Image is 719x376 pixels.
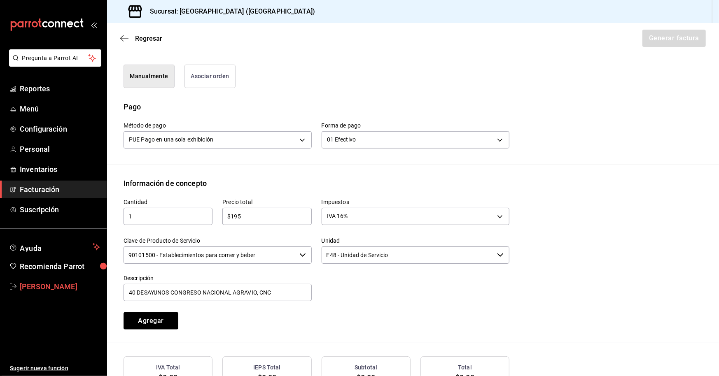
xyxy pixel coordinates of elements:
h3: Total [458,363,472,372]
span: Sugerir nueva función [10,364,100,373]
span: Facturación [20,184,100,195]
span: Inventarios [20,164,100,175]
label: Descripción [124,275,312,281]
span: Reportes [20,83,100,94]
span: Personal [20,144,100,155]
span: Ayuda [20,242,89,252]
span: Pregunta a Parrot AI [22,54,89,63]
button: Manualmente [124,65,175,88]
button: open_drawer_menu [91,21,97,28]
h3: IVA Total [156,363,180,372]
label: Unidad [322,238,510,244]
h3: Sucursal: [GEOGRAPHIC_DATA] ([GEOGRAPHIC_DATA]) [143,7,315,16]
div: Información de concepto [124,178,207,189]
button: Pregunta a Parrot AI [9,49,101,67]
input: Elige una opción [322,246,494,264]
h3: IEPS Total [253,363,280,372]
label: Impuestos [322,199,510,205]
label: Precio total [222,199,311,205]
h3: Subtotal [355,363,377,372]
button: Regresar [120,35,162,42]
input: $0.00 [222,211,311,221]
button: Asociar orden [184,65,236,88]
button: Agregar [124,312,178,330]
span: IVA 16% [327,212,348,220]
div: Pago [124,101,141,112]
span: Suscripción [20,204,100,215]
a: Pregunta a Parrot AI [6,60,101,68]
span: [PERSON_NAME] [20,281,100,292]
label: Cantidad [124,199,212,205]
span: PUE Pago en una sola exhibición [129,135,213,144]
span: 01 Efectivo [327,135,356,144]
label: Forma de pago [322,123,510,128]
input: Elige una opción [124,246,296,264]
span: Configuración [20,123,100,135]
input: 250 caracteres [124,284,312,301]
span: Regresar [135,35,162,42]
label: Método de pago [124,123,312,128]
label: Clave de Producto de Servicio [124,238,312,244]
span: Menú [20,103,100,114]
span: Recomienda Parrot [20,261,100,272]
